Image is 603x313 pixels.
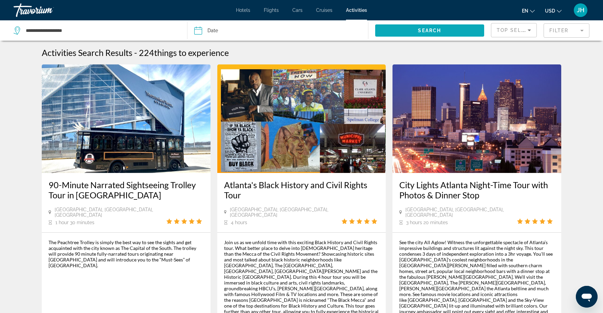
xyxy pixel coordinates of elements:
a: Hotels [236,7,250,13]
img: a4.jpg [392,64,561,173]
button: User Menu [572,3,589,17]
button: Change currency [545,6,562,16]
a: Atlanta's Black History and Civil Rights Tour [224,180,379,200]
a: Travorium [14,1,81,19]
span: JH [577,7,584,14]
iframe: Button to launch messaging window [576,286,598,308]
span: Search [418,28,441,33]
a: Flights [264,7,279,13]
span: - [134,47,137,58]
span: USD [545,8,555,14]
a: Cars [292,7,303,13]
span: [GEOGRAPHIC_DATA], [GEOGRAPHIC_DATA], [GEOGRAPHIC_DATA] [405,207,517,218]
span: en [522,8,528,14]
span: Top Sellers [497,27,535,33]
h1: Activities Search Results [42,47,132,58]
span: [GEOGRAPHIC_DATA], [GEOGRAPHIC_DATA], [GEOGRAPHIC_DATA] [55,207,166,218]
h2: 224 [139,47,229,58]
span: [GEOGRAPHIC_DATA], [GEOGRAPHIC_DATA], [GEOGRAPHIC_DATA] [230,207,342,218]
a: Activities [346,7,367,13]
img: 2c.jpg [42,64,211,173]
button: Change language [522,6,535,16]
button: Search [375,24,485,37]
div: The Peachtree Trolley is simply the best way to see the sights and get acquainted with the city k... [49,239,204,268]
mat-select: Sort by [497,26,531,34]
span: 4 hours [231,220,247,225]
a: Cruises [316,7,332,13]
span: things to experience [154,47,229,58]
button: Filter [544,23,589,38]
span: 1 hour 30 minutes [55,220,94,225]
a: 90-Minute Narrated Sightseeing Trolley Tour in [GEOGRAPHIC_DATA] [49,180,204,200]
span: 3 hours 20 minutes [406,220,448,225]
img: 65.jpg [217,64,386,173]
button: Date [194,20,368,41]
a: City Lights Atlanta Night-Time Tour with Photos & Dinner Stop [399,180,554,200]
